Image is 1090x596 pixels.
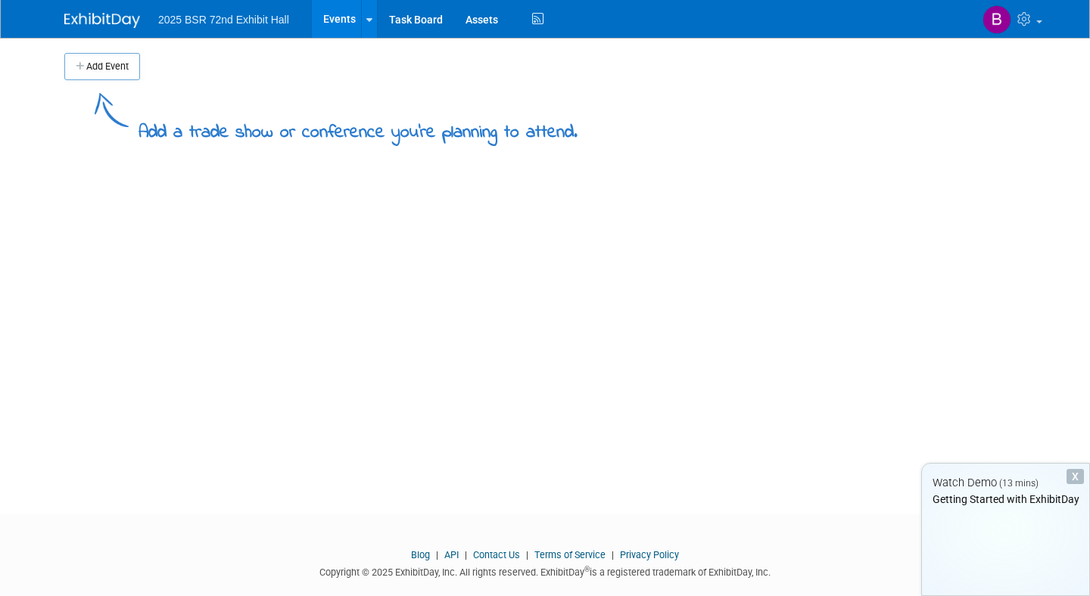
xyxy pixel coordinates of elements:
div: Add a trade show or conference you're planning to attend. [139,109,578,146]
a: API [444,549,459,560]
div: Dismiss [1067,469,1084,484]
img: ExhibitDay [64,13,140,28]
a: Privacy Policy [620,549,679,560]
button: Add Event [64,53,140,80]
span: 2025 BSR 72nd Exhibit Hall [158,14,289,26]
img: Boston Sea Rovers Secretary [983,5,1011,34]
a: Blog [411,549,430,560]
div: Watch Demo [922,475,1089,491]
span: | [432,549,442,560]
sup: ® [584,565,590,573]
span: | [522,549,532,560]
div: Getting Started with ExhibitDay [922,492,1089,507]
a: Contact Us [473,549,520,560]
span: | [608,549,618,560]
a: Terms of Service [534,549,606,560]
span: | [461,549,471,560]
span: (13 mins) [999,478,1039,489]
